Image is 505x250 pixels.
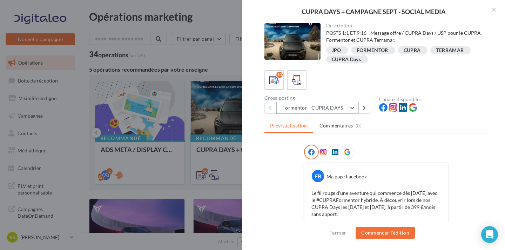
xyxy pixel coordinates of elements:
div: POSTS 1:1 ET 9:16 - Message offre / CUPRA Days / USP pour le CUPRA Formentor et CUPRA Terramar. [326,29,483,44]
span: (0) [356,123,362,129]
div: CUPRA [404,48,421,53]
div: Description [326,23,483,28]
div: Cross-posting [264,96,373,100]
button: Fermer [326,229,349,237]
div: FORMENTOR [357,48,388,53]
div: TERRAMAR [436,48,464,53]
button: Formentor - CUPRA DAYS [276,102,358,114]
div: CUPRA Days [332,57,361,62]
button: Commencer l'édition [356,227,415,239]
div: JPO [332,48,341,53]
div: Ma page Facebook [326,173,367,180]
div: Open Intercom Messenger [481,226,498,243]
div: CUPRA DAYS + CAMPAGNE SEPT - SOCIAL MEDIA [253,8,494,15]
span: Commentaires [319,122,353,129]
div: Canaux disponibles [379,97,488,102]
div: 10 [276,72,283,78]
p: Le fil rouge d’une aventure qui commence dès [DATE] avec le #CUPRAFormentor hybride. À découvrir ... [311,190,441,218]
div: FB [312,170,324,182]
